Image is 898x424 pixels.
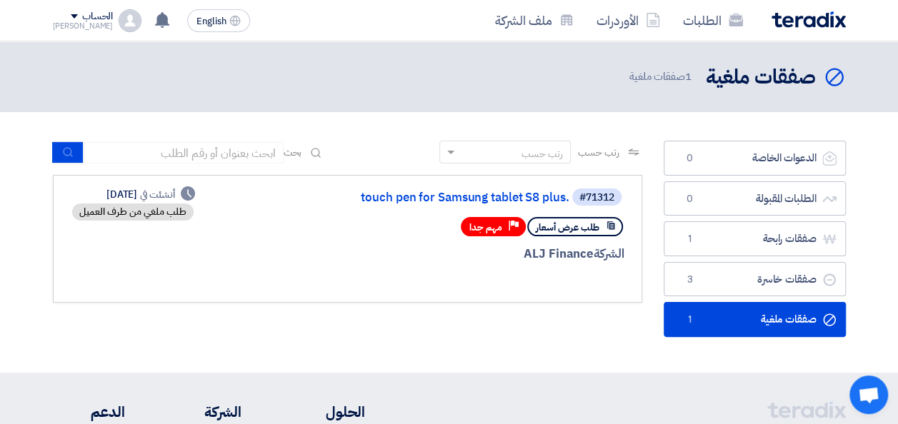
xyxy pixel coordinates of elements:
[522,146,563,161] div: رتب حسب
[140,187,174,202] span: أنشئت في
[849,375,888,414] div: Open chat
[53,401,125,423] li: الدعم
[682,232,699,246] span: 1
[284,401,365,423] li: الحلول
[119,9,141,32] img: profile_test.png
[664,221,846,256] a: صفقات رابحة1
[84,142,284,163] input: ابحث بعنوان أو رقم الطلب
[106,187,195,202] div: [DATE]
[53,22,114,30] div: [PERSON_NAME]
[672,4,754,37] a: الطلبات
[664,302,846,337] a: صفقات ملغية1
[167,401,241,423] li: الشركة
[664,262,846,297] a: صفقات خاسرة3
[579,193,614,203] div: #71312
[629,69,694,85] span: صفقات ملغية
[682,273,699,287] span: 3
[72,203,194,221] div: طلب ملغي من طرف العميل
[187,9,250,32] button: English
[484,4,585,37] a: ملف الشركة
[664,141,846,176] a: الدعوات الخاصة0
[682,313,699,327] span: 1
[706,64,816,91] h2: صفقات ملغية
[578,145,619,160] span: رتب حسب
[82,11,113,23] div: الحساب
[594,245,624,263] span: الشركة
[772,11,846,28] img: Teradix logo
[281,245,624,263] div: ALJ Finance
[685,69,692,84] span: 1
[284,191,569,204] a: touch pen for Samsung tablet S8 plus.
[284,145,302,160] span: بحث
[196,16,226,26] span: English
[682,151,699,166] span: 0
[536,221,599,234] span: طلب عرض أسعار
[585,4,672,37] a: الأوردرات
[469,221,502,234] span: مهم جدا
[682,192,699,206] span: 0
[664,181,846,216] a: الطلبات المقبولة0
